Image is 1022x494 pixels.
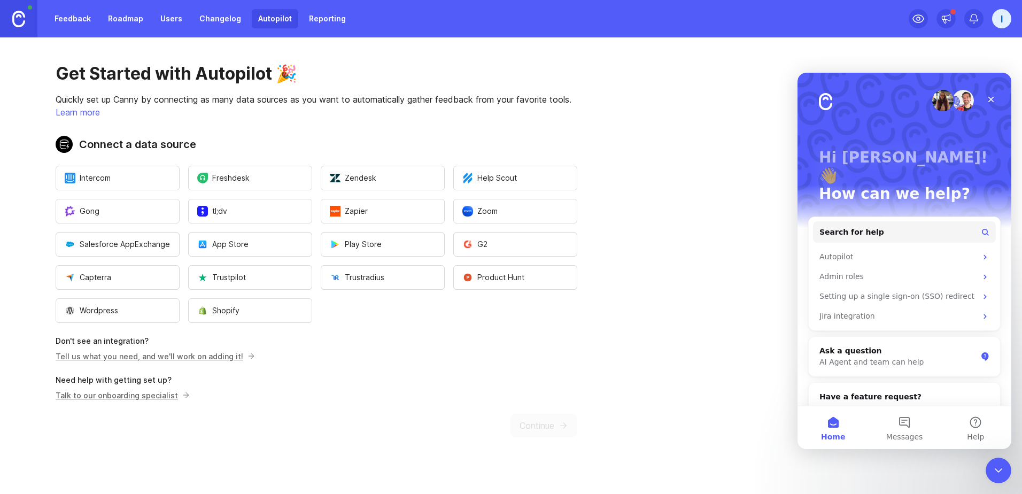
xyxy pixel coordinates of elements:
[197,239,249,250] span: App Store
[321,199,445,223] button: Open a modal to start the flow of installing Zapier.
[193,9,247,28] a: Changelog
[453,265,577,290] button: Open a modal to start the flow of installing Product Hunt.
[56,390,187,401] p: Talk to our onboarding specialist
[65,206,99,217] span: Gong
[56,199,180,223] button: Open a modal to start the flow of installing Gong.
[48,9,97,28] a: Feedback
[56,107,100,118] a: Learn more
[330,173,376,183] span: Zendesk
[252,9,298,28] a: Autopilot
[197,305,239,316] span: Shopify
[330,272,384,283] span: Trustradius
[188,265,312,290] button: Open a modal to start the flow of installing Trustpilot.
[188,298,312,323] button: Open a modal to start the flow of installing Shopify.
[321,232,445,257] button: Open a modal to start the flow of installing Play Store.
[197,272,246,283] span: Trustpilot
[188,199,312,223] button: Open a modal to start the flow of installing tl;dv.
[56,136,577,153] h2: Connect a data source
[65,272,111,283] span: Capterra
[462,206,498,217] span: Zoom
[453,232,577,257] button: Open a modal to start the flow of installing G2.
[330,206,368,217] span: Zapier
[462,272,524,283] span: Product Hunt
[12,11,25,27] img: Canny Home
[321,166,445,190] button: Open a modal to start the flow of installing Zendesk.
[453,199,577,223] button: Open a modal to start the flow of installing Zoom.
[56,166,180,190] button: Open a modal to start the flow of installing Intercom.
[188,166,312,190] button: Open a modal to start the flow of installing Freshdesk.
[462,239,487,250] span: G2
[56,390,190,401] button: Talk to our onboarding specialist
[197,206,227,217] span: tl;dv
[188,232,312,257] button: Open a modal to start the flow of installing App Store.
[330,239,382,250] span: Play Store
[303,9,352,28] a: Reporting
[986,458,1011,483] iframe: Intercom live chat
[56,63,577,84] h1: Get Started with Autopilot 🎉
[154,9,189,28] a: Users
[56,298,180,323] button: Open a modal to start the flow of installing Wordpress.
[321,265,445,290] button: Open a modal to start the flow of installing Trustradius.
[56,265,180,290] button: Open a modal to start the flow of installing Capterra.
[197,173,250,183] span: Freshdesk
[56,93,577,106] p: Quickly set up Canny by connecting as many data sources as you want to automatically gather feedb...
[65,305,118,316] span: Wordpress
[453,166,577,190] button: Open a modal to start the flow of installing Help Scout.
[56,375,577,385] p: Need help with getting set up?
[65,173,111,183] span: Intercom
[56,336,577,346] p: Don't see an integration?
[798,73,1011,449] iframe: Intercom live chat
[65,239,170,250] span: Salesforce AppExchange
[462,173,517,183] span: Help Scout
[56,352,252,361] a: Tell us what you need, and we'll work on adding it!
[56,232,180,257] button: Open a modal to start the flow of installing Salesforce AppExchange.
[102,9,150,28] a: Roadmap
[992,9,1011,28] button: I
